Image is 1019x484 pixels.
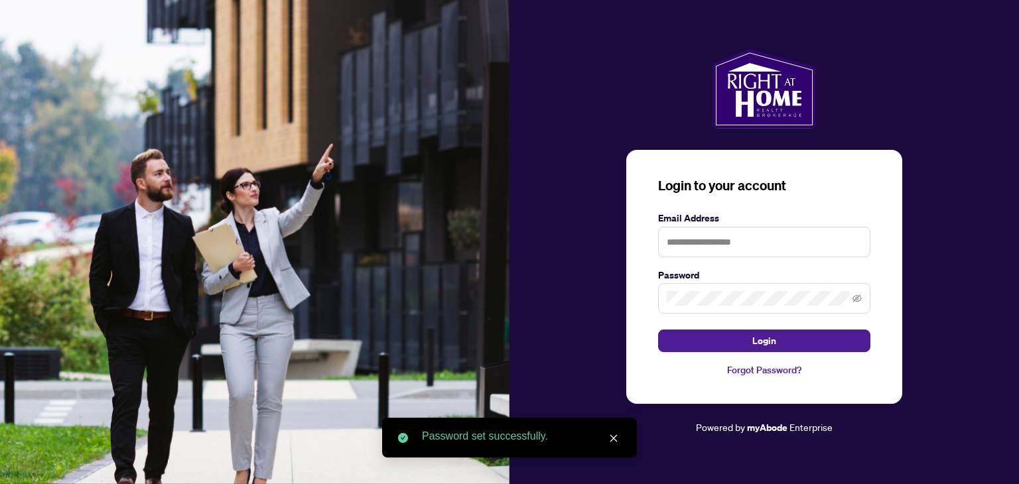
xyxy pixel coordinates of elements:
[422,428,621,444] div: Password set successfully.
[852,294,862,303] span: eye-invisible
[658,363,870,377] a: Forgot Password?
[658,211,870,225] label: Email Address
[658,330,870,352] button: Login
[696,421,745,433] span: Powered by
[606,431,621,446] a: Close
[747,420,787,435] a: myAbode
[713,49,815,129] img: ma-logo
[789,421,833,433] span: Enterprise
[752,330,776,351] span: Login
[398,433,408,443] span: check-circle
[609,434,618,443] span: close
[658,268,870,282] label: Password
[658,176,870,195] h3: Login to your account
